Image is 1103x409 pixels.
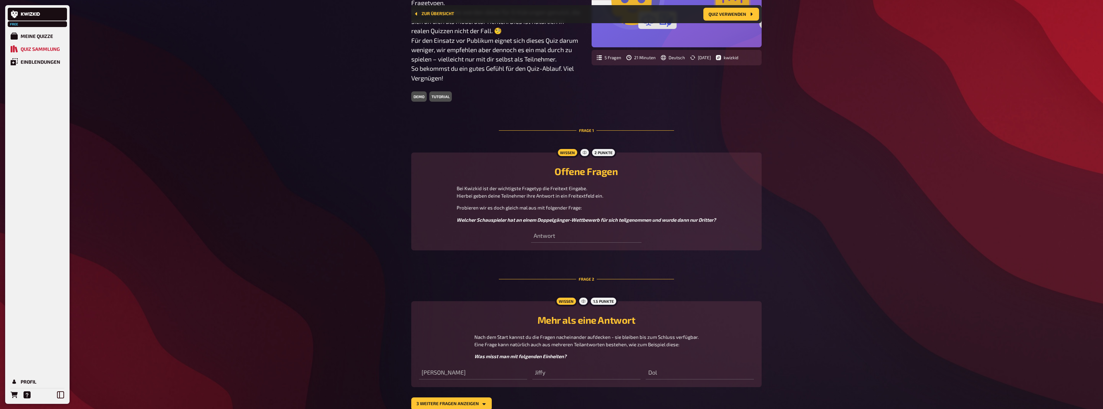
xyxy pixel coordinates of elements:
[419,367,527,379] input: Ångström
[531,230,642,243] input: Antwort
[690,55,711,60] div: Letztes Update
[597,55,621,60] div: Anzahl der Fragen
[703,8,759,21] button: Quiz verwenden
[474,353,566,359] span: Was misst man mit folgenden Einheiten?
[457,217,716,223] span: Welcher Schauspieler hat an einem Doppelgänger-Wettbewerb für sich teilgenommen und wurde dann nu...
[8,22,20,26] span: Free
[474,334,699,347] span: Nach dem Start kannst du die Fragen nacheinander aufdecken - sie bleiben bis zum Schluss verfügba...
[8,388,21,401] a: Bestellungen
[21,46,60,52] div: Quiz Sammlung
[414,11,454,16] button: Zur Übersicht
[21,379,36,385] div: Profil
[499,261,674,297] div: Frage 2
[8,375,67,388] a: Profil
[8,30,67,42] a: Meine Quizze
[429,91,452,102] div: tutorial
[8,42,67,55] a: Quiz Sammlung
[589,296,618,306] div: 1.5 Punkte
[626,55,656,60] div: Geschätzte Dauer
[499,112,674,149] div: Frage 1
[591,147,616,158] div: 2 Punkte
[457,205,582,210] span: Probieren wir es doch gleich mal aus mit folgender Frage:
[457,185,603,199] span: Bei Kwizkid ist der wichtigste Fragetyp die Freitext Eingabe. Hierbei geben deine Teilnehmer ihre...
[419,314,754,326] h2: Mehr als eine Antwort
[8,55,67,68] a: Einblendungen
[21,59,60,65] div: Einblendungen
[556,147,579,158] div: Wissen
[411,91,427,102] div: demo
[555,296,577,306] div: Wissen
[646,367,754,379] input: Dol
[661,55,685,60] div: Sprache der Frageninhalte
[21,33,53,39] div: Meine Quizze
[716,55,738,60] div: Author
[532,367,641,379] input: Jiffy
[21,388,33,401] a: Hilfe
[414,11,454,17] a: Zur Übersicht
[419,165,754,177] h2: Offene Fragen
